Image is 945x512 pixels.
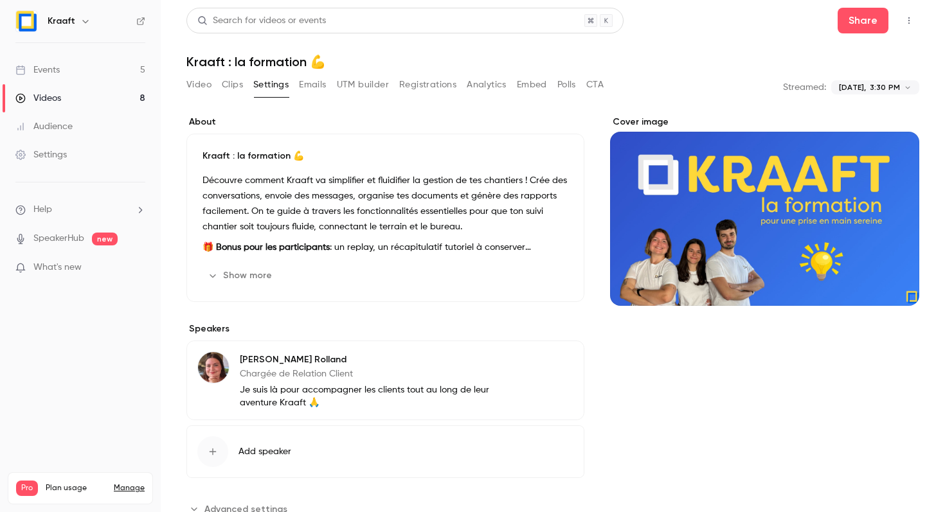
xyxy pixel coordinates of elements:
span: Plan usage [46,483,106,493]
p: Découvre comment Kraaft va simplifier et fluidifier la gestion de tes chantiers ! Crée des conver... [203,173,568,234]
div: Settings [15,148,67,161]
iframe: Noticeable Trigger [130,262,145,274]
h6: Kraaft [48,15,75,28]
span: Help [33,203,52,216]
button: Video [186,75,212,95]
button: Add speaker [186,425,584,478]
li: help-dropdown-opener [15,203,145,216]
img: Lisa Rolland [198,352,229,383]
img: Kraaft [16,11,37,31]
label: About [186,116,584,128]
button: Show more [203,265,280,286]
a: SpeakerHub [33,232,84,245]
p: Streamed: [783,81,826,94]
button: UTM builder [337,75,389,95]
button: Share [838,8,888,33]
a: Manage [114,483,145,493]
p: Chargée de Relation Client [240,367,501,380]
div: Events [15,64,60,76]
p: [PERSON_NAME] Rolland [240,353,501,366]
button: Top Bar Actions [899,10,919,31]
div: Lisa Rolland[PERSON_NAME] RollandChargée de Relation ClientJe suis là pour accompagner les client... [186,340,584,420]
button: Polls [557,75,576,95]
button: Embed [517,75,547,95]
label: Cover image [610,116,919,128]
section: Cover image [610,116,919,306]
span: 3:30 PM [870,82,900,93]
p: : un replay, un récapitulatif tutoriel à conserver précieusement, et un kit pour tes équipes terr... [203,240,568,255]
p: Kraaft : la formation 💪 [203,150,568,163]
div: Audience [15,120,73,133]
p: Je suis là pour accompagner les clients tout au long de leur aventure Kraaft 🙏 [240,384,501,409]
button: CTA [586,75,604,95]
button: Emails [299,75,326,95]
span: Pro [16,481,38,496]
h1: Kraaft : la formation 💪 [186,54,919,69]
span: [DATE], [839,82,866,93]
span: What's new [33,261,82,274]
button: Analytics [467,75,507,95]
button: Registrations [399,75,456,95]
div: Search for videos or events [197,14,326,28]
label: Speakers [186,322,584,335]
span: new [92,233,118,245]
button: Settings [253,75,289,95]
span: Add speaker [239,445,291,458]
strong: 🎁 Bonus pour les participants [203,243,330,252]
div: Videos [15,92,61,105]
button: Clips [222,75,243,95]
